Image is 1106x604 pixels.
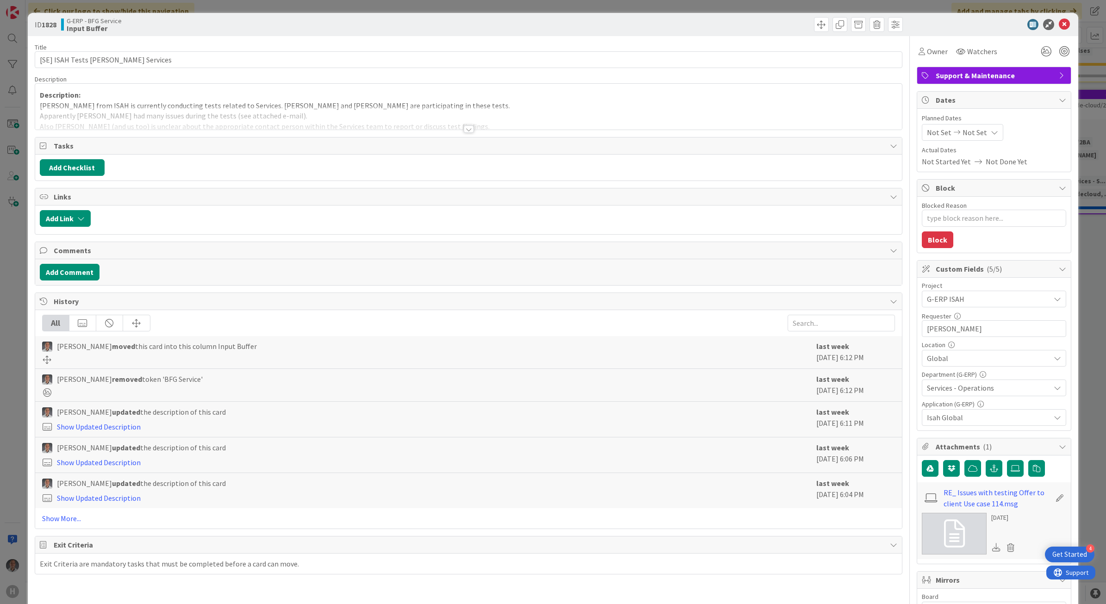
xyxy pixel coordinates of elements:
[40,558,299,569] div: Exit Criteria are mandatory tasks that must be completed before a card can move.
[43,315,69,331] div: All
[42,374,52,385] img: PS
[54,140,886,151] span: Tasks
[40,210,91,227] button: Add Link
[54,296,886,307] span: History
[927,127,951,138] span: Not Set
[944,487,1051,509] a: RE_ Issues with testing Offer to client Use case 114.msg
[816,407,849,417] b: last week
[922,593,938,600] span: Board
[67,17,122,25] span: G-ERP - BFG Service
[816,342,849,351] b: last week
[35,51,903,68] input: type card name here...
[57,442,226,453] span: [PERSON_NAME] the description of this card
[927,412,1050,423] span: Isah Global
[57,406,226,417] span: [PERSON_NAME] the description of this card
[42,443,52,453] img: PS
[816,479,849,488] b: last week
[112,407,140,417] b: updated
[927,293,1045,305] span: G-ERP ISAH
[991,513,1018,523] div: [DATE]
[57,478,226,489] span: [PERSON_NAME] the description of this card
[816,374,849,384] b: last week
[936,263,1054,274] span: Custom Fields
[936,574,1054,585] span: Mirrors
[922,113,1066,123] span: Planned Dates
[57,374,203,385] span: [PERSON_NAME] token 'BFG Service'
[42,342,52,352] img: PS
[816,478,895,504] div: [DATE] 6:04 PM
[112,443,140,452] b: updated
[42,513,895,524] a: Show More...
[983,442,992,451] span: ( 1 )
[922,145,1066,155] span: Actual Dates
[788,315,895,331] input: Search...
[963,127,987,138] span: Not Set
[922,371,1066,378] div: Department (G-ERP)
[922,282,1066,289] div: Project
[922,342,1066,348] div: Location
[35,43,47,51] label: Title
[1045,547,1094,562] div: Open Get Started checklist, remaining modules: 4
[967,46,997,57] span: Watchers
[991,542,1001,554] div: Download
[112,374,142,384] b: removed
[816,406,895,432] div: [DATE] 6:11 PM
[42,479,52,489] img: PS
[936,70,1054,81] span: Support & Maintenance
[57,341,257,352] span: [PERSON_NAME] this card into this column Input Buffer
[936,94,1054,106] span: Dates
[35,19,56,30] span: ID
[19,1,42,12] span: Support
[67,25,122,32] b: Input Buffer
[42,407,52,417] img: PS
[936,182,1054,193] span: Block
[987,264,1002,274] span: ( 5/5 )
[922,231,953,248] button: Block
[40,264,99,280] button: Add Comment
[936,441,1054,452] span: Attachments
[922,401,1066,407] div: Application (G-ERP)
[54,539,886,550] span: Exit Criteria
[1086,544,1094,553] div: 4
[57,458,141,467] a: Show Updated Description
[816,442,895,468] div: [DATE] 6:06 PM
[1052,550,1087,559] div: Get Started
[57,422,141,431] a: Show Updated Description
[54,245,886,256] span: Comments
[927,382,1050,393] span: Services - Operations
[816,341,895,364] div: [DATE] 6:12 PM
[112,342,135,351] b: moved
[40,159,105,176] button: Add Checklist
[922,201,967,210] label: Blocked Reason
[40,90,81,100] strong: Description:
[816,443,849,452] b: last week
[54,191,886,202] span: Links
[112,479,140,488] b: updated
[816,374,895,397] div: [DATE] 6:12 PM
[922,312,951,320] label: Requester
[922,156,971,167] span: Not Started Yet
[927,46,948,57] span: Owner
[40,100,898,111] p: [PERSON_NAME] from ISAH is currently conducting tests related to Services. [PERSON_NAME] and [PER...
[42,20,56,29] b: 1828
[57,493,141,503] a: Show Updated Description
[927,353,1050,364] span: Global
[35,75,67,83] span: Description
[986,156,1027,167] span: Not Done Yet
